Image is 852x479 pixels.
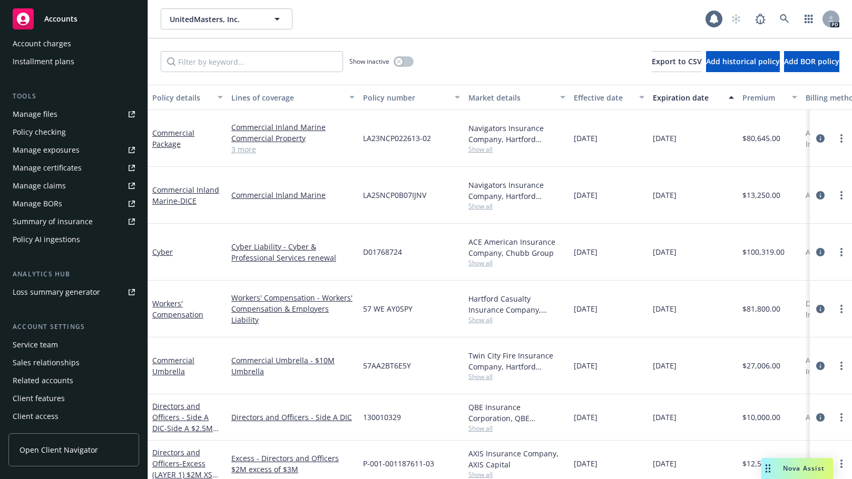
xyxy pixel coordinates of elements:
span: Show all [468,145,565,154]
a: Related accounts [8,372,139,389]
span: $80,645.00 [742,133,780,144]
a: circleInformation [814,246,827,258]
div: Policy AI ingestions [13,231,80,248]
div: Effective date [574,92,633,103]
button: Policy number [359,85,464,110]
a: Commercial Inland Marine [231,122,355,133]
div: Account charges [13,35,71,52]
span: Show all [468,258,565,267]
span: Show all [468,315,565,324]
span: Show all [468,372,565,381]
a: circleInformation [814,411,827,424]
a: Account charges [8,35,139,52]
a: Service team [8,336,139,353]
div: QBE Insurance Corporation, QBE Insurance Group [468,402,565,424]
div: Manage files [13,106,57,123]
span: [DATE] [574,189,598,201]
div: Summary of insurance [13,213,93,230]
span: $100,319.00 [742,246,785,257]
a: more [835,246,848,258]
div: Account settings [8,322,139,332]
a: Directors and Officers - Side A DIC [152,401,213,444]
span: [DATE] [653,360,677,371]
span: Show all [468,470,565,479]
a: circleInformation [814,189,827,202]
div: AXIS Insurance Company, AXIS Capital [468,448,565,470]
div: Loss summary generator [13,284,100,301]
div: Analytics hub [8,269,139,280]
a: Report a Bug [750,8,771,29]
div: Twin City Fire Insurance Company, Hartford Insurance Group [468,350,565,372]
div: Policy details [152,92,211,103]
span: $27,006.00 [742,360,780,371]
div: Manage exposures [13,142,80,158]
span: $12,500.00 [742,458,780,469]
div: Premium [742,92,786,103]
a: circleInformation [814,303,827,315]
span: P-001-001187611-03 [363,458,434,469]
span: [DATE] [574,360,598,371]
span: $13,250.00 [742,189,780,201]
a: more [835,457,848,470]
span: Add historical policy [706,56,780,66]
span: [DATE] [574,246,598,257]
a: Summary of insurance [8,213,139,230]
a: more [835,189,848,202]
span: Export to CSV [652,56,702,66]
div: Market details [468,92,554,103]
div: Lines of coverage [231,92,343,103]
a: Client features [8,390,139,407]
div: Service team [13,336,58,353]
a: Manage claims [8,177,139,194]
a: Sales relationships [8,354,139,371]
input: Filter by keyword... [161,51,343,72]
a: Loss summary generator [8,284,139,301]
div: Related accounts [13,372,73,389]
button: Policy details [148,85,227,110]
button: Expiration date [649,85,738,110]
a: Policy AI ingestions [8,231,139,248]
div: Manage BORs [13,195,62,212]
a: Manage exposures [8,142,139,158]
div: Hartford Casualty Insurance Company, Hartford Insurance Group [468,293,565,315]
div: Tools [8,91,139,102]
span: [DATE] [653,133,677,144]
span: Show inactive [349,57,389,66]
span: Add BOR policy [784,56,839,66]
div: Sales relationships [13,354,80,371]
span: D01768724 [363,246,402,257]
span: [DATE] [653,412,677,423]
span: [DATE] [574,303,598,314]
span: - Side A $2.5M XS $5M [152,423,219,444]
div: Policy checking [13,124,66,141]
a: Workers' Compensation - Workers' Compensation & Employers Liability [231,292,355,325]
a: more [835,132,848,145]
a: Commercial Inland Marine [152,185,219,206]
span: $10,000.00 [742,412,780,423]
a: Accounts [8,4,139,34]
button: Effective date [570,85,649,110]
span: UnitedMasters, Inc. [170,14,261,25]
a: Commercial Property [231,133,355,144]
span: [DATE] [574,133,598,144]
a: Cyber Liability - Cyber & Professional Services renewal [231,241,355,263]
a: Manage BORs [8,195,139,212]
span: Accounts [44,15,77,23]
button: UnitedMasters, Inc. [161,8,292,29]
a: circleInformation [814,132,827,145]
span: Show all [468,202,565,211]
a: Search [774,8,795,29]
a: Switch app [798,8,819,29]
span: 130010329 [363,412,401,423]
div: ACE American Insurance Company, Chubb Group [468,236,565,258]
a: Manage files [8,106,139,123]
a: circleInformation [814,457,827,470]
a: Start snowing [726,8,747,29]
div: Installment plans [13,53,74,70]
span: 57AA2BT6E5Y [363,360,411,371]
a: Directors and Officers - Side A DIC [231,412,355,423]
button: Add BOR policy [784,51,839,72]
button: Export to CSV [652,51,702,72]
span: $81,800.00 [742,303,780,314]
